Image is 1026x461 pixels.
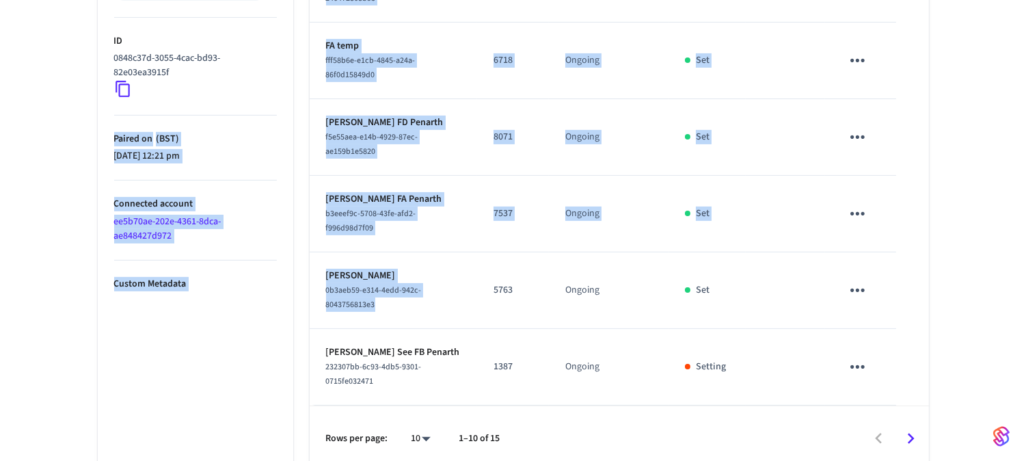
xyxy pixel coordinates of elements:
p: ID [114,34,277,49]
p: [PERSON_NAME] See FB Penarth [326,345,461,360]
p: Connected account [114,197,277,211]
p: 0848c37d-3055-4cac-bd93-82e03ea3915f [114,51,271,80]
p: [PERSON_NAME] FA Penarth [326,192,461,207]
a: ee5b70ae-202e-4361-8dca-ae848427d972 [114,215,221,243]
p: [PERSON_NAME] FD Penarth [326,116,461,130]
p: Setting [696,360,726,374]
p: [DATE] 12:21 pm [114,149,277,163]
p: 1387 [494,360,532,374]
span: fff58b6e-e1cb-4845-a24a-86f0d15849d0 [326,55,416,81]
p: Custom Metadata [114,277,277,291]
div: 10 [405,429,437,449]
span: 232307bb-6c93-4db5-9301-0715fe032471 [326,361,422,387]
p: 6718 [494,53,532,68]
p: Set [696,207,710,221]
img: SeamLogoGradient.69752ec5.svg [993,425,1010,447]
td: Ongoing [549,252,669,329]
p: Rows per page: [326,432,388,446]
td: Ongoing [549,99,669,176]
p: 7537 [494,207,532,221]
td: Ongoing [549,23,669,99]
p: Set [696,53,710,68]
p: Set [696,130,710,144]
p: [PERSON_NAME] [326,269,461,283]
td: Ongoing [549,176,669,252]
button: Go to next page [895,423,927,455]
p: FA temp [326,39,461,53]
span: 0b3aeb59-e314-4edd-942c-8043756813e3 [326,285,422,311]
span: ( BST ) [153,132,179,146]
p: 5763 [494,283,532,298]
p: 8071 [494,130,532,144]
p: 1–10 of 15 [459,432,500,446]
td: Ongoing [549,329,669,406]
span: b3eeef9c-5708-43fe-afd2-f996d98d7f09 [326,208,416,234]
span: f5e55aea-e14b-4929-87ec-ae159b1e5820 [326,131,418,157]
p: Set [696,283,710,298]
p: Paired on [114,132,277,146]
